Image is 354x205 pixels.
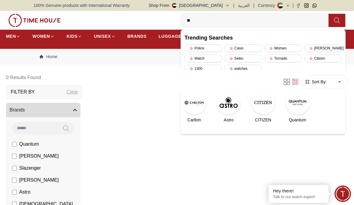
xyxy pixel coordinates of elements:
span: | [253,2,254,8]
span: | [233,2,235,8]
nav: Breadcrumb [34,49,320,64]
input: Slazenger [12,166,17,171]
a: BRANDS [127,31,147,42]
span: MEN [6,33,16,39]
h2: Trending Searches [184,34,342,42]
img: ... [8,14,61,27]
div: watches [224,65,262,73]
div: Tornado [264,55,302,62]
span: Quantum [289,117,306,123]
div: [PERSON_NAME] [304,44,342,52]
img: Carlton [182,91,206,114]
span: Astro [224,117,234,123]
div: Police [184,44,222,52]
span: [PERSON_NAME] [19,153,59,160]
a: UNISEX [94,31,115,42]
a: Home [40,54,57,60]
span: LUGGAGE [159,33,181,39]
a: LUGGAGE [159,31,181,42]
span: CITIZEN [255,117,271,123]
button: Sort By: [304,79,327,85]
span: KIDS [67,33,77,39]
img: CITIZEN [251,91,275,114]
img: Quantum [286,91,310,114]
input: Astro [12,190,17,195]
p: Talk to our watch expert! [273,195,324,200]
a: QuantumQuantum [288,91,307,123]
div: Clear [67,88,78,96]
button: Shop From[GEOGRAPHIC_DATA] [149,2,230,8]
span: UNISEX [94,33,111,39]
span: Astro [19,189,30,196]
a: KIDS [67,31,82,42]
span: BRANDS [127,33,147,39]
div: Currency [258,2,277,8]
span: Quantum [19,141,39,148]
a: MEN [6,31,20,42]
a: WOMEN [32,31,55,42]
div: Chat Widget [334,186,351,202]
button: العربية [238,2,250,8]
span: [PERSON_NAME] [19,177,59,184]
span: | [292,2,294,8]
span: Carlton [187,117,201,123]
a: CarltonCarlton [184,91,204,123]
span: WOMEN [32,33,50,39]
input: [PERSON_NAME] [12,178,17,183]
span: Brands [10,106,25,114]
span: Sort By: [310,79,327,85]
h6: 0 Results Found [6,70,83,85]
span: Slazenger [19,165,41,172]
a: AstroAstro [219,91,238,123]
a: CITIZENCITIZEN [253,91,273,123]
div: 1300 [184,65,222,73]
img: Astro [217,91,241,114]
img: United Arab Emirates [172,3,177,8]
span: 100% Genuine products with International Warranty [34,2,130,8]
input: [PERSON_NAME] [12,154,17,159]
button: Brands [6,103,80,117]
div: Casio [224,44,262,52]
input: Quantum [12,142,17,147]
div: Citizen [304,55,342,62]
div: Women [264,44,302,52]
h3: Filter By [11,88,35,96]
a: Facebook [296,3,301,8]
div: We couldn't find any matches! [88,96,348,121]
div: Hey there! [273,188,324,194]
a: Whatsapp [312,3,317,8]
div: Watch [184,55,222,62]
div: Seiko [224,55,262,62]
a: Instagram [304,3,309,8]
